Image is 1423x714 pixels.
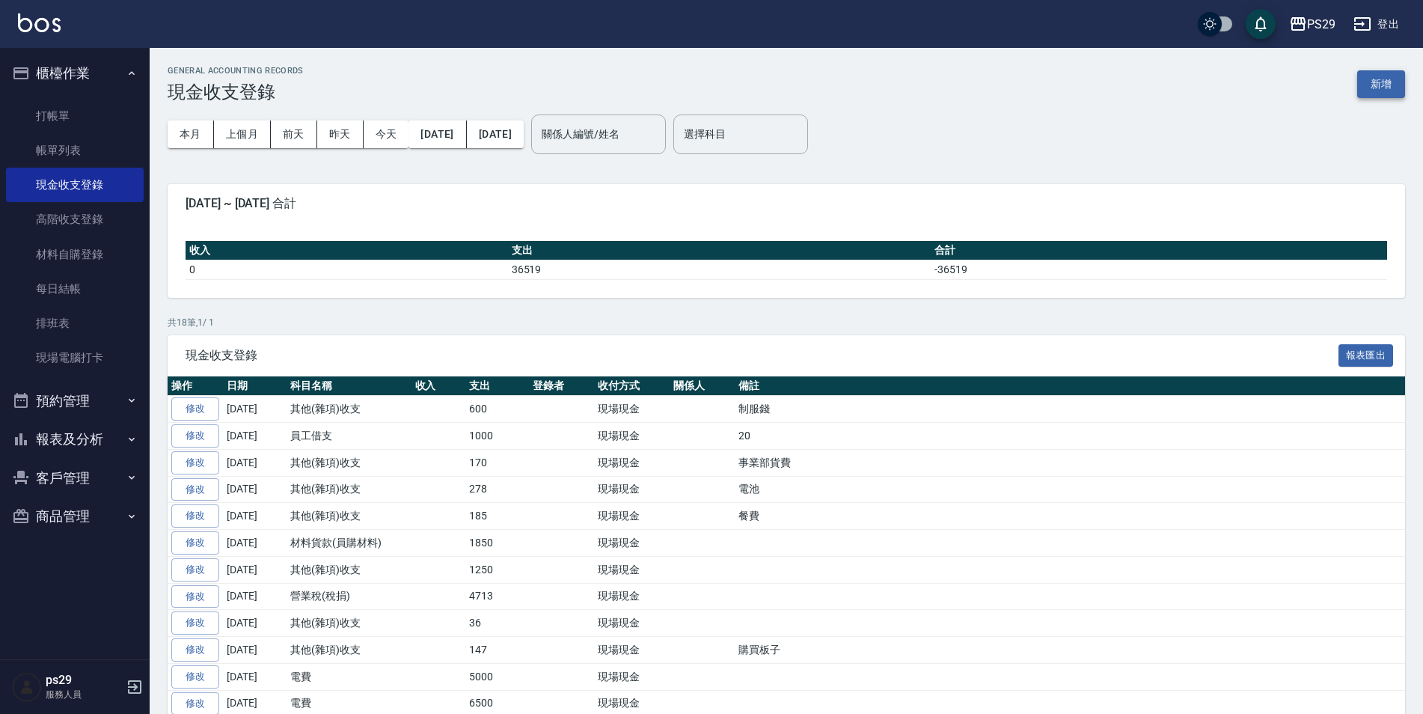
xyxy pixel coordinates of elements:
td: 0 [186,260,508,279]
a: 排班表 [6,306,144,341]
button: 櫃檯作業 [6,54,144,93]
td: 36519 [508,260,931,279]
td: [DATE] [223,503,287,530]
a: 修改 [171,504,219,528]
th: 收入 [186,241,508,260]
td: 現場現金 [594,476,670,503]
td: [DATE] [223,396,287,423]
th: 收付方式 [594,376,670,396]
td: 147 [465,637,529,664]
td: [DATE] [223,583,287,610]
td: 材料貨款(員購材料) [287,530,411,557]
button: 商品管理 [6,497,144,536]
td: 170 [465,449,529,476]
td: [DATE] [223,476,287,503]
td: 其他(雜項)收支 [287,556,411,583]
th: 合計 [931,241,1387,260]
td: [DATE] [223,530,287,557]
button: 預約管理 [6,382,144,421]
th: 備註 [735,376,1405,396]
a: 每日結帳 [6,272,144,306]
td: 現場現金 [594,610,670,637]
a: 修改 [171,478,219,501]
p: 服務人員 [46,688,122,701]
th: 關係人 [670,376,735,396]
a: 現場電腦打卡 [6,341,144,375]
td: 4713 [465,583,529,610]
td: 現場現金 [594,503,670,530]
a: 修改 [171,531,219,555]
td: 現場現金 [594,449,670,476]
button: 昨天 [317,120,364,148]
td: 5000 [465,663,529,690]
td: 現場現金 [594,583,670,610]
td: 其他(雜項)收支 [287,396,411,423]
a: 修改 [171,558,219,582]
button: 報表及分析 [6,420,144,459]
td: [DATE] [223,423,287,450]
td: 600 [465,396,529,423]
td: [DATE] [223,449,287,476]
p: 共 18 筆, 1 / 1 [168,316,1405,329]
button: [DATE] [467,120,524,148]
td: 20 [735,423,1405,450]
button: PS29 [1283,9,1341,40]
th: 科目名稱 [287,376,411,396]
th: 日期 [223,376,287,396]
td: 現場現金 [594,663,670,690]
button: 前天 [271,120,317,148]
td: 制服錢 [735,396,1405,423]
td: 營業稅(稅捐) [287,583,411,610]
td: 其他(雜項)收支 [287,476,411,503]
td: [DATE] [223,637,287,664]
button: 上個月 [214,120,271,148]
th: 支出 [465,376,529,396]
h5: ps29 [46,673,122,688]
button: 登出 [1347,10,1405,38]
a: 修改 [171,665,219,689]
td: [DATE] [223,610,287,637]
span: 現金收支登錄 [186,348,1338,363]
a: 修改 [171,585,219,608]
th: 收入 [411,376,466,396]
a: 報表匯出 [1338,347,1394,361]
a: 修改 [171,397,219,421]
td: -36519 [931,260,1387,279]
td: 185 [465,503,529,530]
td: 事業部貨費 [735,449,1405,476]
a: 帳單列表 [6,133,144,168]
a: 新增 [1357,76,1405,91]
td: 電池 [735,476,1405,503]
th: 支出 [508,241,931,260]
td: 現場現金 [594,556,670,583]
button: 本月 [168,120,214,148]
td: 36 [465,610,529,637]
td: 餐費 [735,503,1405,530]
a: 打帳單 [6,99,144,133]
a: 現金收支登錄 [6,168,144,202]
span: [DATE] ~ [DATE] 合計 [186,196,1387,211]
a: 修改 [171,638,219,662]
a: 修改 [171,424,219,448]
td: 其他(雜項)收支 [287,503,411,530]
td: 員工借支 [287,423,411,450]
td: 現場現金 [594,637,670,664]
td: 電費 [287,663,411,690]
td: 現場現金 [594,396,670,423]
button: 今天 [364,120,409,148]
td: 購買板子 [735,637,1405,664]
td: 1850 [465,530,529,557]
td: [DATE] [223,663,287,690]
td: 現場現金 [594,423,670,450]
td: 其他(雜項)收支 [287,449,411,476]
a: 材料自購登錄 [6,237,144,272]
th: 登錄者 [529,376,594,396]
a: 修改 [171,451,219,475]
td: 其他(雜項)收支 [287,610,411,637]
td: 278 [465,476,529,503]
td: 其他(雜項)收支 [287,637,411,664]
button: 客戶管理 [6,459,144,498]
button: 報表匯出 [1338,344,1394,367]
img: Person [12,672,42,702]
button: [DATE] [408,120,466,148]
